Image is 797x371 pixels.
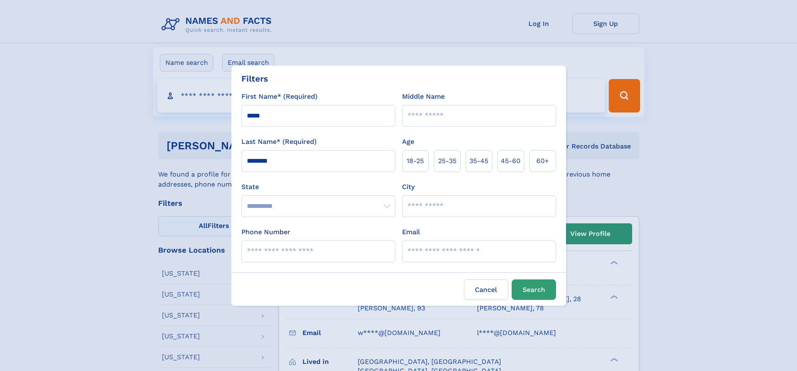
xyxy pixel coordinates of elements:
[512,279,556,300] button: Search
[402,227,420,237] label: Email
[402,92,445,102] label: Middle Name
[402,182,415,192] label: City
[241,182,395,192] label: State
[241,92,318,102] label: First Name* (Required)
[402,137,414,147] label: Age
[536,156,549,166] span: 60+
[241,137,317,147] label: Last Name* (Required)
[241,227,290,237] label: Phone Number
[501,156,520,166] span: 45‑60
[464,279,508,300] label: Cancel
[407,156,424,166] span: 18‑25
[438,156,456,166] span: 25‑35
[241,72,268,85] div: Filters
[469,156,488,166] span: 35‑45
